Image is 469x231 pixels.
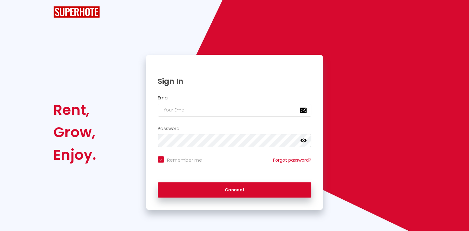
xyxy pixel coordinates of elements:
[53,6,100,18] img: SuperHote logo
[158,104,312,117] input: Your Email
[158,95,312,101] h2: Email
[158,126,312,131] h2: Password
[158,182,312,198] button: Connect
[158,76,312,86] h1: Sign In
[273,157,311,163] a: Forgot password?
[53,121,96,143] div: Grow,
[53,99,96,121] div: Rent,
[53,144,96,166] div: Enjoy.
